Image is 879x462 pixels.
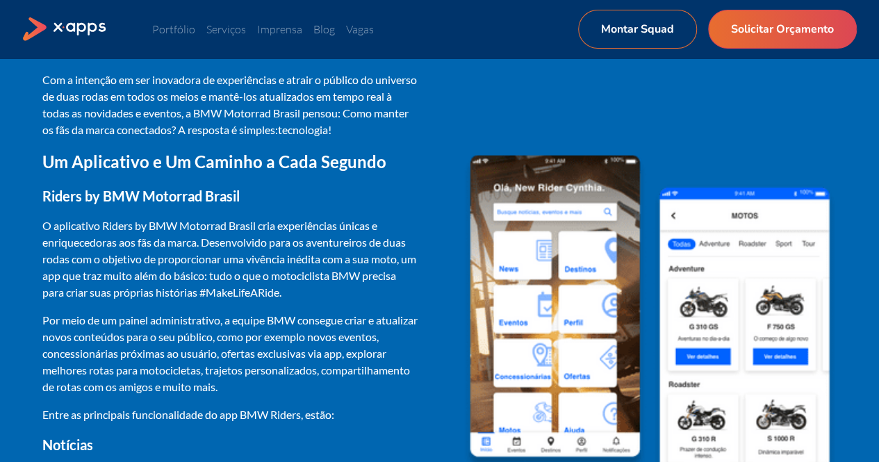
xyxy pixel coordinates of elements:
[42,217,418,301] p: O aplicativo Riders by BMW Motorrad Brasil cria experiências únicas e enriquecedoras aos fãs da m...
[152,22,195,36] a: Portfólio
[42,312,418,395] p: Por meio de um painel administrativo, a equipe BMW consegue criar e atualizar novos conteúdos par...
[42,406,418,423] p: Entre as principais funcionalidade do app BMW Riders, estão:
[42,434,418,455] h3: Notícias
[42,72,418,138] p: Com a intenção em ser inovadora de experiências e atrair o público do universo de duas rodas em t...
[42,149,418,174] h2: Um Aplicativo e Um Caminho a Cada Segundo
[42,185,418,206] h3: Riders by BMW Motorrad Brasil
[206,22,246,36] a: Serviços
[578,10,697,49] a: Montar Squad
[257,22,302,36] a: Imprensa
[313,22,335,36] a: Blog
[278,123,331,136] a: tecnologia!
[346,22,374,36] a: Vagas
[708,10,857,49] a: Solicitar Orçamento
